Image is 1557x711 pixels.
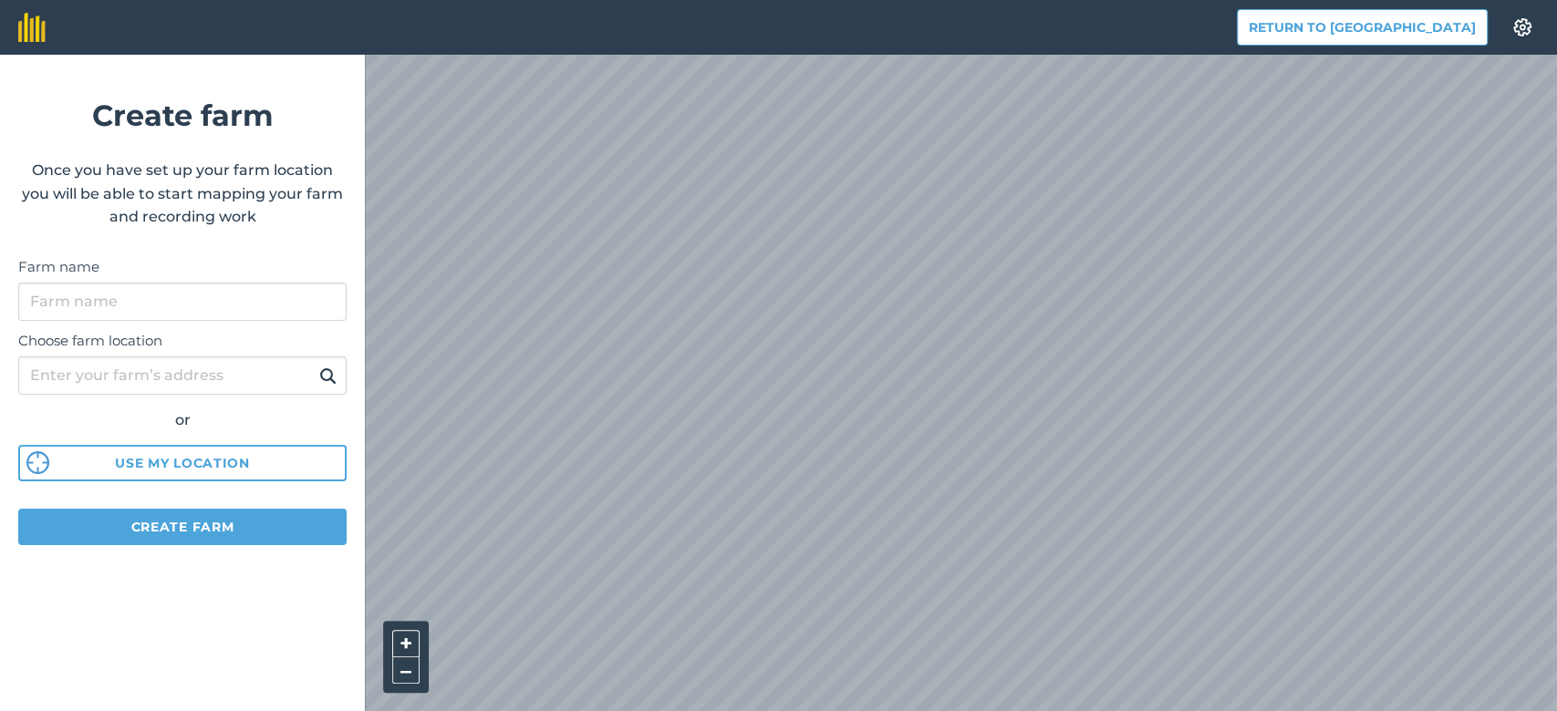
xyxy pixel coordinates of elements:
[18,92,347,139] h1: Create farm
[18,159,347,229] p: Once you have set up your farm location you will be able to start mapping your farm and recording...
[18,356,347,395] input: Enter your farm’s address
[1237,9,1488,46] button: Return to [GEOGRAPHIC_DATA]
[392,657,420,684] button: –
[18,445,347,481] button: Use my location
[392,630,420,657] button: +
[26,451,49,474] img: svg%3e
[18,256,347,278] label: Farm name
[18,509,347,545] button: Create farm
[18,283,347,321] input: Farm name
[18,408,347,432] div: or
[18,13,46,42] img: fieldmargin Logo
[18,330,347,352] label: Choose farm location
[319,365,337,386] img: svg+xml;base64,PHN2ZyB4bWxucz0iaHR0cDovL3d3dy53My5vcmcvMjAwMC9zdmciIHdpZHRoPSIxOSIgaGVpZ2h0PSIyNC...
[1511,18,1533,36] img: A cog icon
